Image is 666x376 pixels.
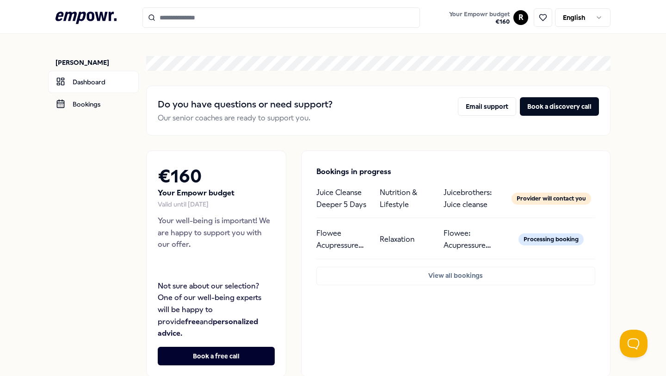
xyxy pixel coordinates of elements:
button: View all bookings [316,267,595,285]
p: Our senior coaches are ready to support you. [158,112,333,124]
span: Your Empowr budget [449,11,510,18]
iframe: Help Scout Beacon - Open [620,330,647,357]
a: Your Empowr budget€160 [445,8,513,27]
p: Bookings in progress [316,166,595,178]
p: Your Empowr budget [158,187,275,199]
h2: € 160 [158,162,275,191]
a: Bookings [48,93,139,115]
p: Juice Cleanse Deeper 5 Days [316,187,373,210]
div: Provider will contact you [512,193,591,205]
button: Email support [458,97,516,116]
div: Valid until [DATE] [158,199,275,209]
p: Juicebrothers: Juice cleanse [444,187,500,210]
p: Nutrition & Lifestyle [380,187,436,210]
p: Relaxation [380,233,414,245]
a: Dashboard [48,71,139,93]
a: Email support [458,97,516,124]
div: Processing booking [518,233,584,245]
p: Your well-being is important! We are happy to support you with our offer. [158,215,275,251]
strong: free [185,317,200,326]
button: Book a free call [158,347,275,365]
p: Not sure about our selection? One of our well-being experts will be happy to provide and . [158,280,275,339]
button: Your Empowr budget€160 [447,9,512,27]
span: € 160 [449,18,510,25]
input: Search for products, categories or subcategories [142,7,420,28]
p: Flowee Acupressure Mat Set ECO Green-Grey [316,227,373,251]
button: R [513,10,528,25]
p: Flowee: Acupressure mat [444,227,500,251]
h2: Do you have questions or need support? [158,97,333,112]
p: [PERSON_NAME] [55,58,139,67]
button: Book a discovery call [520,97,599,116]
